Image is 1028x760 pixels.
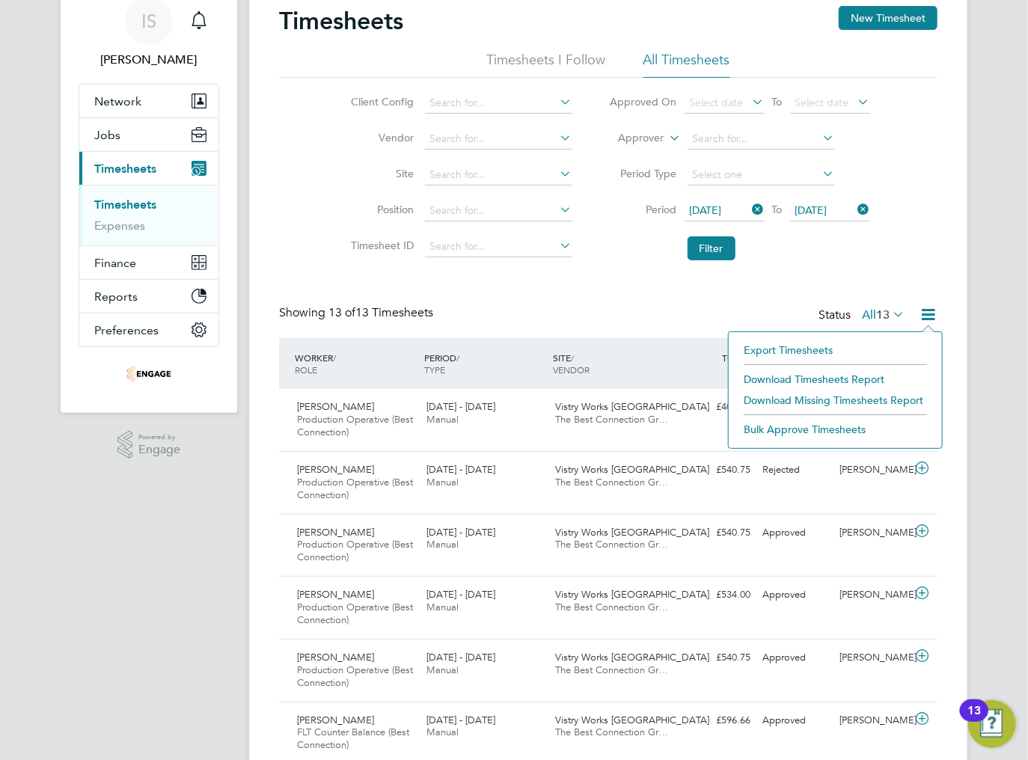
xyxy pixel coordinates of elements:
[736,369,934,390] li: Download Timesheets Report
[839,6,937,30] button: New Timesheet
[819,305,908,326] div: Status
[425,129,572,150] input: Search for...
[297,400,374,413] span: [PERSON_NAME]
[94,162,156,176] span: Timesheets
[94,94,141,108] span: Network
[297,651,374,664] span: [PERSON_NAME]
[722,352,749,364] span: TOTAL
[456,352,459,364] span: /
[347,239,414,252] label: Timesheet ID
[94,256,136,270] span: Finance
[556,476,669,488] span: The Best Connection Gr…
[94,128,120,142] span: Jobs
[756,708,834,733] div: Approved
[79,246,218,279] button: Finance
[834,521,912,545] div: [PERSON_NAME]
[426,538,459,551] span: Manual
[420,344,550,383] div: PERIOD
[556,538,669,551] span: The Best Connection Gr…
[426,463,495,476] span: [DATE] - [DATE]
[556,726,669,738] span: The Best Connection Gr…
[690,96,744,109] span: Select date
[487,51,606,78] li: Timesheets I Follow
[347,167,414,180] label: Site
[425,165,572,186] input: Search for...
[768,92,787,111] span: To
[426,601,459,613] span: Manual
[679,521,756,545] div: £540.75
[94,197,156,212] a: Timesheets
[328,305,433,320] span: 13 Timesheets
[426,526,495,539] span: [DATE] - [DATE]
[610,167,677,180] label: Period Type
[688,236,735,260] button: Filter
[117,431,181,459] a: Powered byEngage
[141,11,156,31] span: IS
[967,711,981,730] div: 13
[679,395,756,420] div: £407.25
[876,307,890,322] span: 13
[297,413,413,438] span: Production Operative (Best Connection)
[79,85,218,117] button: Network
[424,364,445,376] span: TYPE
[426,664,459,676] span: Manual
[79,313,218,346] button: Preferences
[968,700,1016,748] button: Open Resource Center, 13 new notifications
[554,364,590,376] span: VENDOR
[297,526,374,539] span: [PERSON_NAME]
[756,646,834,670] div: Approved
[138,444,180,456] span: Engage
[550,344,679,383] div: SITE
[426,400,495,413] span: [DATE] - [DATE]
[756,521,834,545] div: Approved
[347,131,414,144] label: Vendor
[736,340,934,361] li: Export Timesheets
[425,200,572,221] input: Search for...
[297,714,374,726] span: [PERSON_NAME]
[79,185,218,245] div: Timesheets
[556,400,710,413] span: Vistry Works [GEOGRAPHIC_DATA]
[610,203,677,216] label: Period
[690,203,722,217] span: [DATE]
[556,588,710,601] span: Vistry Works [GEOGRAPHIC_DATA]
[333,352,336,364] span: /
[297,538,413,563] span: Production Operative (Best Connection)
[795,203,827,217] span: [DATE]
[297,664,413,689] span: Production Operative (Best Connection)
[688,165,835,186] input: Select one
[834,708,912,733] div: [PERSON_NAME]
[736,419,934,440] li: Bulk Approve Timesheets
[756,583,834,607] div: Approved
[572,352,575,364] span: /
[79,152,218,185] button: Timesheets
[279,6,403,36] h2: Timesheets
[426,413,459,426] span: Manual
[679,646,756,670] div: £540.75
[795,96,849,109] span: Select date
[556,714,710,726] span: Vistry Works [GEOGRAPHIC_DATA]
[297,588,374,601] span: [PERSON_NAME]
[426,726,459,738] span: Manual
[79,118,218,151] button: Jobs
[297,601,413,626] span: Production Operative (Best Connection)
[688,129,835,150] input: Search for...
[79,280,218,313] button: Reports
[610,95,677,108] label: Approved On
[643,51,730,78] li: All Timesheets
[834,583,912,607] div: [PERSON_NAME]
[425,236,572,257] input: Search for...
[291,344,420,383] div: WORKER
[679,583,756,607] div: £534.00
[679,708,756,733] div: £596.66
[556,664,669,676] span: The Best Connection Gr…
[756,458,834,482] div: Rejected
[556,601,669,613] span: The Best Connection Gr…
[768,200,787,219] span: To
[297,476,413,501] span: Production Operative (Best Connection)
[597,131,664,146] label: Approver
[126,362,171,386] img: thebestconnection-logo-retina.png
[834,646,912,670] div: [PERSON_NAME]
[297,726,409,751] span: FLT Counter Balance (Best Connection)
[556,463,710,476] span: Vistry Works [GEOGRAPHIC_DATA]
[556,526,710,539] span: Vistry Works [GEOGRAPHIC_DATA]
